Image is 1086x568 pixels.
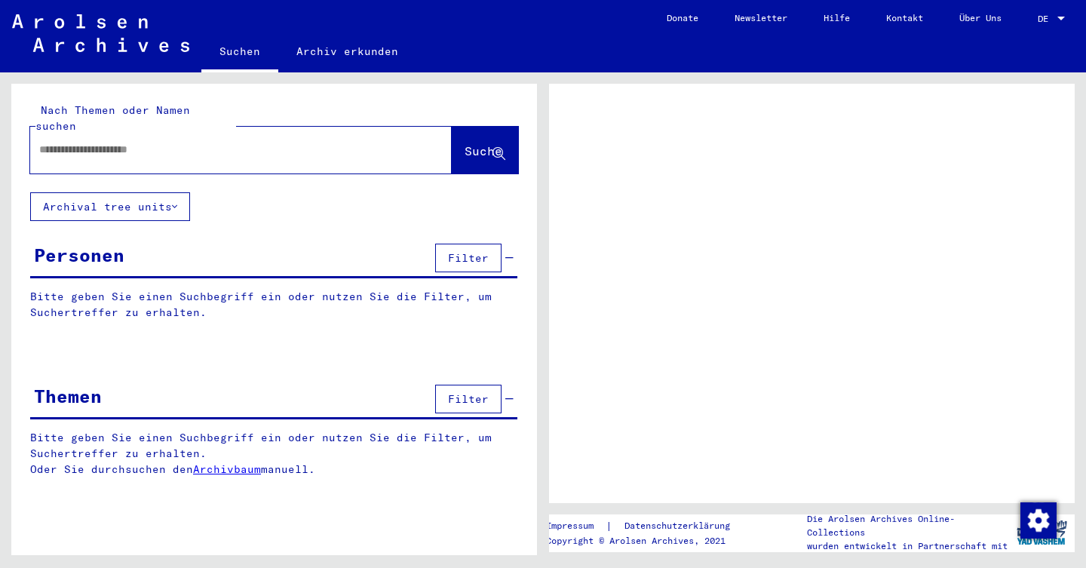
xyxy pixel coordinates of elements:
[546,534,748,548] p: Copyright © Arolsen Archives, 2021
[612,518,748,534] a: Datenschutzerklärung
[30,430,518,477] p: Bitte geben Sie einen Suchbegriff ein oder nutzen Sie die Filter, um Suchertreffer zu erhalten. O...
[30,289,517,321] p: Bitte geben Sie einen Suchbegriff ein oder nutzen Sie die Filter, um Suchertreffer zu erhalten.
[448,251,489,265] span: Filter
[546,518,606,534] a: Impressum
[193,462,261,476] a: Archivbaum
[34,382,102,410] div: Themen
[435,385,502,413] button: Filter
[448,392,489,406] span: Filter
[452,127,518,173] button: Suche
[278,33,416,69] a: Archiv erkunden
[30,192,190,221] button: Archival tree units
[201,33,278,72] a: Suchen
[12,14,189,52] img: Arolsen_neg.svg
[807,512,1009,539] p: Die Arolsen Archives Online-Collections
[1014,514,1070,551] img: yv_logo.png
[1038,14,1054,24] span: DE
[435,244,502,272] button: Filter
[465,143,502,158] span: Suche
[1020,502,1057,539] img: Zustimmung ändern
[546,518,748,534] div: |
[34,241,124,269] div: Personen
[35,103,190,133] mat-label: Nach Themen oder Namen suchen
[807,539,1009,553] p: wurden entwickelt in Partnerschaft mit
